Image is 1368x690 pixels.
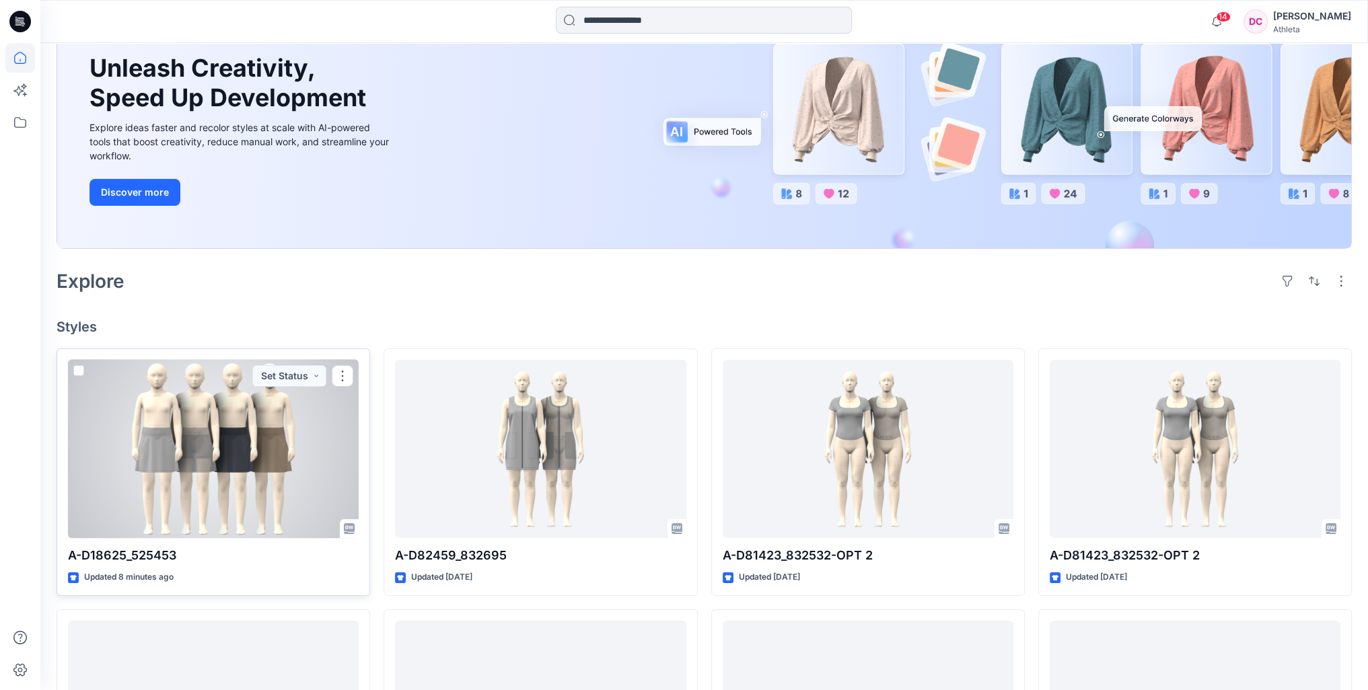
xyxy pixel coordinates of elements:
[739,570,800,584] p: Updated [DATE]
[723,546,1013,565] p: A-D81423_832532-OPT 2
[723,360,1013,539] a: A-D81423_832532-OPT 2
[89,120,392,163] div: Explore ideas faster and recolor styles at scale with AI-powered tools that boost creativity, red...
[1216,11,1231,22] span: 14
[57,319,1352,335] h4: Styles
[1244,9,1268,34] div: DC
[395,546,686,565] p: A-D82459_832695
[1273,24,1351,34] div: Athleta
[1050,546,1340,565] p: A-D81423_832532-OPT 2
[68,546,359,565] p: A-D18625_525453
[1273,8,1351,24] div: [PERSON_NAME]
[68,360,359,539] a: A-D18625_525453
[89,179,392,206] a: Discover more
[411,570,472,584] p: Updated [DATE]
[1066,570,1127,584] p: Updated [DATE]
[395,360,686,539] a: A-D82459_832695
[89,179,180,206] button: Discover more
[57,270,124,292] h2: Explore
[89,54,372,112] h1: Unleash Creativity, Speed Up Development
[84,570,174,584] p: Updated 8 minutes ago
[1050,360,1340,539] a: A-D81423_832532-OPT 2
